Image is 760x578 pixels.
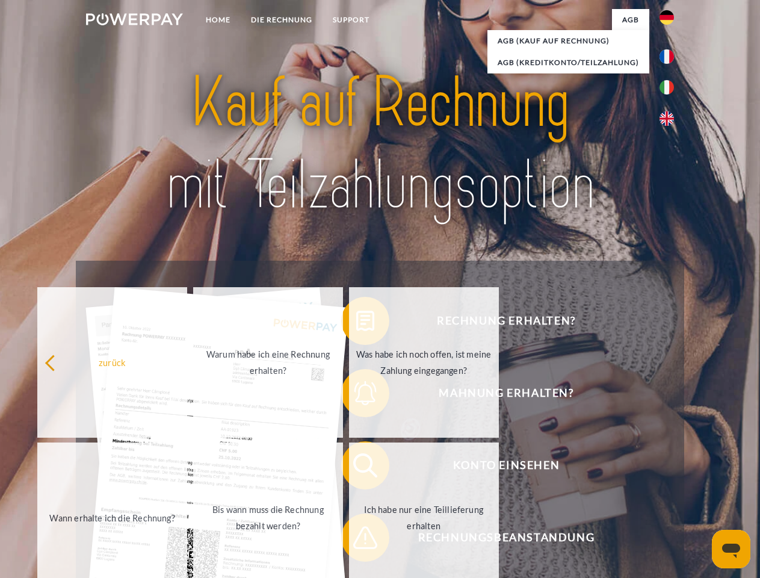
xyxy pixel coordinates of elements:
[356,502,492,534] div: Ich habe nur eine Teillieferung erhalten
[487,52,649,73] a: AGB (Kreditkonto/Teilzahlung)
[712,530,750,568] iframe: Schaltfläche zum Öffnen des Messaging-Fensters
[45,509,180,526] div: Wann erhalte ich die Rechnung?
[200,502,336,534] div: Bis wann muss die Rechnung bezahlt werden?
[660,111,674,126] img: en
[196,9,241,31] a: Home
[86,13,183,25] img: logo-powerpay-white.svg
[200,346,336,379] div: Warum habe ich eine Rechnung erhalten?
[660,80,674,95] img: it
[612,9,649,31] a: agb
[241,9,323,31] a: DIE RECHNUNG
[660,10,674,25] img: de
[660,49,674,64] img: fr
[323,9,380,31] a: SUPPORT
[45,354,180,370] div: zurück
[356,346,492,379] div: Was habe ich noch offen, ist meine Zahlung eingegangen?
[115,58,645,231] img: title-powerpay_de.svg
[349,287,499,438] a: Was habe ich noch offen, ist meine Zahlung eingegangen?
[487,30,649,52] a: AGB (Kauf auf Rechnung)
